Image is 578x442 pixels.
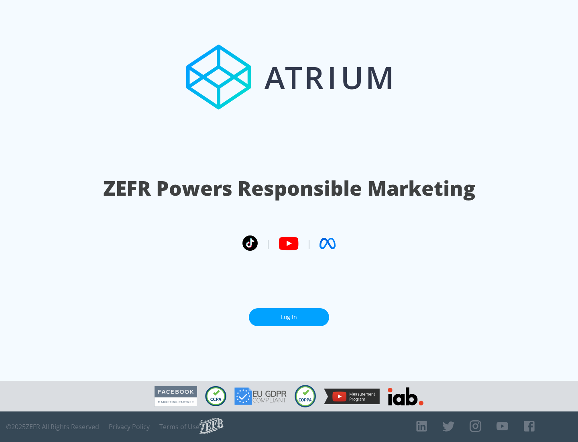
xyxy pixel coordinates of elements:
img: GDPR Compliant [234,387,287,405]
img: YouTube Measurement Program [324,389,380,404]
img: IAB [388,387,423,405]
a: Log In [249,308,329,326]
img: Facebook Marketing Partner [155,386,197,407]
img: CCPA Compliant [205,386,226,406]
a: Terms of Use [159,423,199,431]
h1: ZEFR Powers Responsible Marketing [103,174,475,202]
span: | [307,237,311,250]
span: © 2025 ZEFR All Rights Reserved [6,423,99,431]
img: COPPA Compliant [295,385,316,407]
a: Privacy Policy [109,423,150,431]
span: | [266,237,271,250]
